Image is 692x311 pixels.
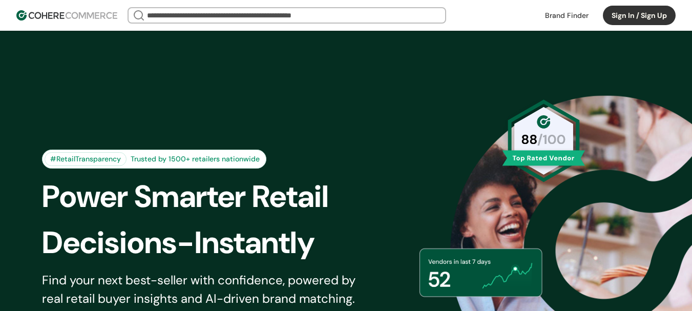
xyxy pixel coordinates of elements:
div: Decisions-Instantly [42,220,386,266]
img: Cohere Logo [16,10,117,20]
div: #RetailTransparency [45,152,127,166]
div: Trusted by 1500+ retailers nationwide [127,154,264,164]
button: Sign In / Sign Up [603,6,676,25]
div: Power Smarter Retail [42,174,386,220]
div: Find your next best-seller with confidence, powered by real retail buyer insights and AI-driven b... [42,271,369,308]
